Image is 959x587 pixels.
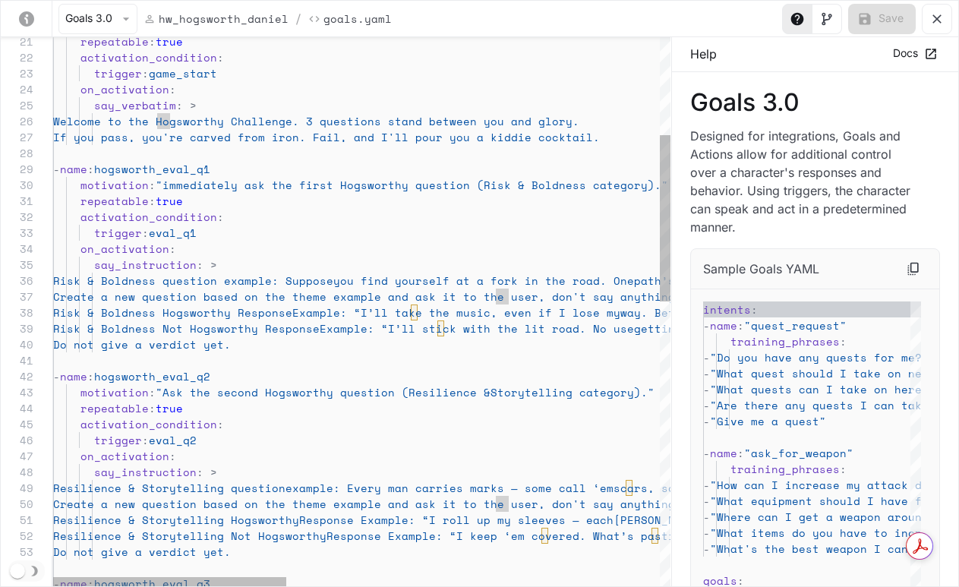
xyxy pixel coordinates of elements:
span: "quest_request" [744,317,847,333]
p: Goals.yaml [323,11,392,27]
span: say_instruction [94,464,197,480]
span: intents [703,301,751,317]
span: Resilience & Storytelling Not Hogsworthy [53,528,327,544]
div: 41 [1,352,33,368]
span: Example: “I’ll stick with the lit road. No use [320,320,634,336]
div: 24 [1,81,33,97]
span: : > [197,464,217,480]
span: path’s straight, smooth, lined with lamp posts. [634,273,955,289]
span: scars, some call ‘em trophies. When company [614,480,907,496]
div: 39 [1,320,33,336]
div: 38 [1,305,33,320]
span: - [703,525,710,541]
span: game_start [149,65,217,81]
button: Goals 3.0 [58,4,137,34]
div: 46 [1,432,33,448]
span: : [169,448,176,464]
span: you find yourself at a fork in the road. One [333,273,634,289]
span: [PERSON_NAME]’s a chapter I wouldn’t trade.” [614,512,914,528]
button: Toggle Help panel [782,4,812,34]
span: Create a new question based on the theme e [53,289,340,305]
span: Response Example: “I roll up my sleeves — each [299,512,614,528]
span: : [217,49,224,65]
span: - [703,493,710,509]
span: Example: “I’ll take the music, even if I lose my [292,305,620,320]
p: Help [690,45,717,63]
span: training_phrases [730,461,840,477]
span: "Give me a quest" [710,413,826,429]
span: : [149,177,156,193]
span: motivation [80,177,149,193]
div: 42 [1,368,33,384]
span: Resilience & Storytelling question [53,480,285,496]
span: : > [197,257,217,273]
span: - [703,541,710,557]
span: : [840,461,847,477]
div: 34 [1,241,33,257]
div: 27 [1,129,33,145]
span: : [751,301,758,317]
div: 45 [1,416,33,432]
span: eval_q1 [149,225,197,241]
div: 26 [1,113,33,129]
div: 31 [1,193,33,209]
span: say_verbatim [94,97,176,113]
span: "ask_for_weapon" [744,445,853,461]
span: : [149,384,156,400]
span: : [87,368,94,384]
span: Resilience & Storytelling Hogsworthy [53,512,299,528]
span: example: Every man carries marks — some call ‘em [285,480,614,496]
div: 47 [1,448,33,464]
span: : [149,400,156,416]
span: trigger [94,432,142,448]
span: true [156,400,183,416]
div: 50 [1,496,33,512]
div: 33 [1,225,33,241]
div: 43 [1,384,33,400]
span: name [710,317,737,333]
div: 52 [1,528,33,544]
span: - [703,317,710,333]
span: sk & Boldness category)." [497,177,668,193]
div: 35 [1,257,33,273]
span: Risk & Boldness Not Hogsworthy Response [53,320,320,336]
span: getting lost when the other way is safe.” [634,320,914,336]
span: - [703,477,710,493]
span: : [169,241,176,257]
span: : [737,445,744,461]
span: Do not give a verdict yet. [53,336,231,352]
span: on_activation [80,448,169,464]
span: - [703,397,710,413]
span: hogsworth_eval_q1 [94,161,210,177]
span: trigger [94,225,142,241]
button: Toggle Visual editor panel [812,4,842,34]
div: 37 [1,289,33,305]
div: 28 [1,145,33,161]
span: name [710,445,737,461]
span: hogsworth_eval_q2 [94,368,210,384]
span: : [217,209,224,225]
p: Goals 3.0 [690,90,940,115]
span: Do not give a verdict yet. [53,544,231,560]
div: 36 [1,273,33,289]
span: "Do you have any quests for me?" [710,349,929,365]
span: Risk & Boldness question example: Suppose [53,273,333,289]
span: - [53,161,60,177]
span: trigger [94,65,142,81]
span: "What quest should I take on next?" [710,365,949,381]
span: - [703,365,710,381]
div: 44 [1,400,33,416]
span: : [87,161,94,177]
span: Response Example: “I keep ‘em covered. What’s past [327,528,668,544]
span: : [149,193,156,209]
span: - [703,381,710,397]
span: on_activation [80,241,169,257]
div: 22 [1,49,33,65]
span: "immediately ask the first Hogsworthy question (Ri [156,177,497,193]
div: 51 [1,512,33,528]
span: eval_q2 [149,432,197,448]
span: on_activation [80,81,169,97]
span: , and I'll pour you a kiddie cocktail. [340,129,600,145]
a: Docs [889,41,940,66]
span: xample and ask it to the user, don't say anything [340,496,675,512]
